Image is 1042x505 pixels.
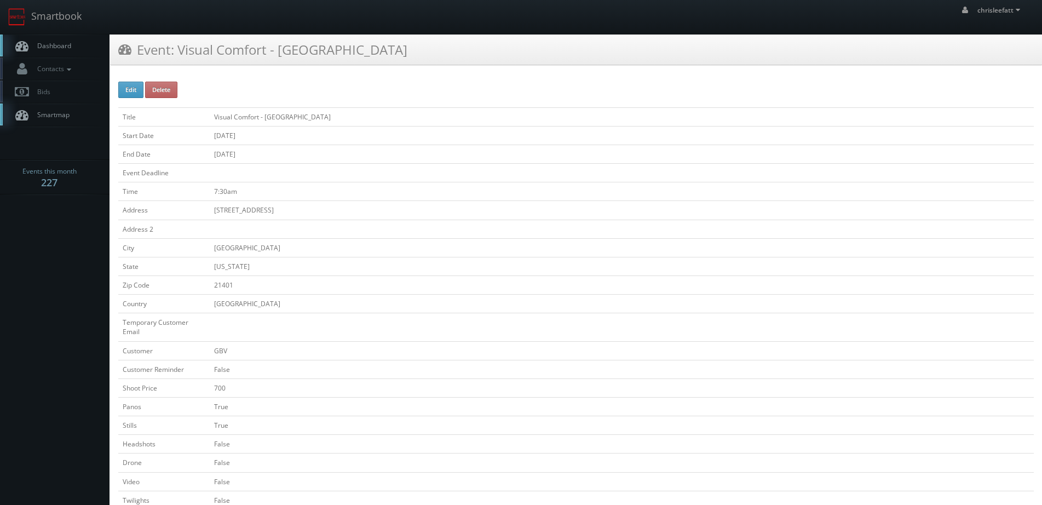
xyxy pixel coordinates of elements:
span: Smartmap [32,110,70,119]
td: Zip Code [118,276,210,294]
td: False [210,360,1034,378]
span: Bids [32,87,50,96]
td: Visual Comfort - [GEOGRAPHIC_DATA] [210,107,1034,126]
td: GBV [210,341,1034,360]
td: Panos [118,397,210,416]
td: Stills [118,416,210,435]
td: Drone [118,454,210,472]
td: Country [118,295,210,313]
span: Contacts [32,64,74,73]
td: False [210,454,1034,472]
td: 21401 [210,276,1034,294]
td: Customer [118,341,210,360]
td: Address [118,201,210,220]
h3: Event: Visual Comfort - [GEOGRAPHIC_DATA] [118,40,407,59]
button: Edit [118,82,143,98]
td: False [210,472,1034,491]
td: [DATE] [210,126,1034,145]
strong: 227 [41,176,57,189]
span: chrisleefatt [977,5,1023,15]
td: Video [118,472,210,491]
td: State [118,257,210,276]
td: Address 2 [118,220,210,238]
span: Dashboard [32,41,71,50]
td: Customer Reminder [118,360,210,378]
td: Headshots [118,435,210,454]
td: End Date [118,145,210,163]
td: [STREET_ADDRESS] [210,201,1034,220]
td: [GEOGRAPHIC_DATA] [210,238,1034,257]
td: False [210,435,1034,454]
td: True [210,416,1034,435]
td: Start Date [118,126,210,145]
td: [US_STATE] [210,257,1034,276]
td: Title [118,107,210,126]
td: [DATE] [210,145,1034,163]
td: Time [118,182,210,201]
td: Event Deadline [118,164,210,182]
button: Delete [145,82,177,98]
td: True [210,397,1034,416]
td: 700 [210,378,1034,397]
td: [GEOGRAPHIC_DATA] [210,295,1034,313]
td: Shoot Price [118,378,210,397]
td: 7:30am [210,182,1034,201]
td: Temporary Customer Email [118,313,210,341]
td: City [118,238,210,257]
span: Events this month [22,166,77,177]
img: smartbook-logo.png [8,8,26,26]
